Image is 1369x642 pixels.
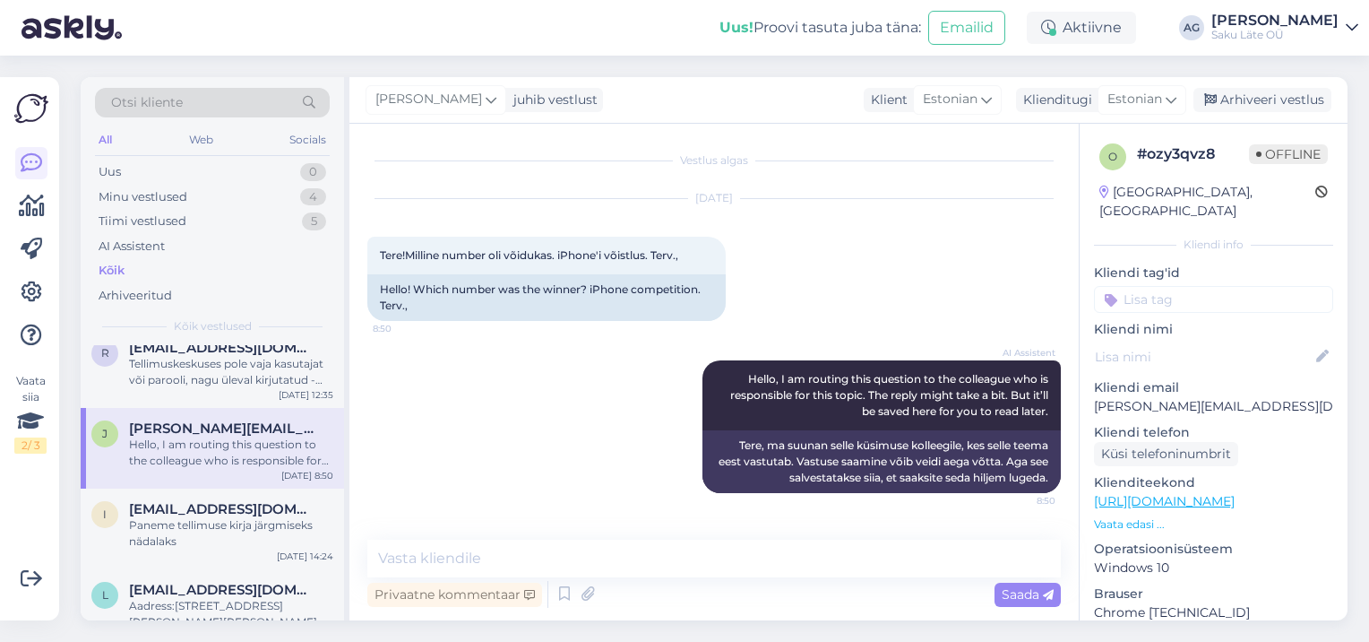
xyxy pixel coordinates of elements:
div: Kõik [99,262,125,280]
div: Klient [864,91,908,109]
span: L [102,588,108,602]
div: AI Assistent [99,238,165,256]
div: 0 [300,163,326,181]
a: [PERSON_NAME]Saku Läte OÜ [1211,13,1358,42]
span: Estonian [1107,90,1162,109]
div: AG [1179,15,1204,40]
span: I [103,508,107,521]
div: Tellimuskeskuses pole vaja kasutajat või parooli, nagu üleval kirjutatud - dubleerin igaks juhuks... [129,356,333,388]
p: Windows 10 [1094,559,1333,577]
p: Operatsioonisüsteem [1094,540,1333,559]
div: Hello, I am routing this question to the colleague who is responsible for this topic. The reply m... [129,437,333,469]
button: Emailid [928,11,1005,45]
span: 8:50 [988,494,1055,508]
p: Kliendi tag'id [1094,264,1333,282]
div: [DATE] [367,190,1061,206]
a: [URL][DOMAIN_NAME] [1094,493,1235,509]
div: [GEOGRAPHIC_DATA], [GEOGRAPHIC_DATA] [1099,183,1315,221]
div: Klienditugi [1016,91,1092,109]
div: Kliendi info [1094,237,1333,253]
span: Otsi kliente [111,93,183,112]
div: Hello! Which number was the winner? iPhone competition. Terv., [367,274,726,321]
div: [PERSON_NAME] [1211,13,1339,28]
p: Vaata edasi ... [1094,516,1333,533]
b: Uus! [719,19,753,36]
div: # ozy3qvz8 [1137,143,1249,165]
p: Kliendi email [1094,378,1333,397]
span: J [102,427,108,440]
div: Vaata siia [14,373,47,454]
span: Estonian [923,90,977,109]
div: juhib vestlust [506,91,598,109]
span: Saada [1002,586,1054,603]
div: [DATE] 8:50 [281,469,333,482]
div: Privaatne kommentaar [367,583,542,607]
input: Lisa tag [1094,286,1333,313]
p: Klienditeekond [1094,473,1333,492]
div: Tiimi vestlused [99,213,186,230]
span: Infonellipak@gmail.com [129,501,315,517]
div: Proovi tasuta juba täna: [719,17,921,39]
div: [DATE] 12:35 [279,388,333,402]
div: Uus [99,163,121,181]
span: r [101,346,109,360]
div: 2 / 3 [14,438,47,454]
p: Chrome [TECHNICAL_ID] [1094,603,1333,622]
div: Aktiivne [1027,12,1136,44]
img: Askly Logo [14,91,48,126]
span: [PERSON_NAME] [375,90,482,109]
input: Lisa nimi [1095,347,1313,367]
span: o [1108,150,1117,163]
p: [PERSON_NAME][EMAIL_ADDRESS][DOMAIN_NAME] [1094,397,1333,416]
span: reelika.vaiksaar@arcovara.com [129,340,315,356]
div: 5 [302,213,326,230]
div: Vestlus algas [367,152,1061,169]
div: Web [185,128,217,152]
div: Socials [286,128,330,152]
span: Tere!Milline number oli võidukas. iPhone'i võistlus. Terv., [380,248,678,262]
p: Brauser [1094,585,1333,603]
div: Arhiveeritud [99,287,172,305]
span: AI Assistent [988,346,1055,360]
div: Aadress:[STREET_ADDRESS][PERSON_NAME][PERSON_NAME] [129,598,333,630]
div: Paneme tellimuse kirja järgmiseks nädalaks [129,517,333,550]
span: Kõik vestlused [174,318,252,334]
div: Arhiveeri vestlus [1193,88,1331,112]
div: 4 [300,188,326,206]
span: Laurisusi1@gmail.com [129,582,315,598]
div: All [95,128,116,152]
p: Kliendi nimi [1094,320,1333,339]
span: 8:50 [373,322,440,335]
div: [DATE] 14:24 [277,550,333,563]
div: Küsi telefoninumbrit [1094,442,1238,466]
div: Tere, ma suunan selle küsimuse kolleegile, kes selle teema eest vastutab. Vastuse saamine võib ve... [702,430,1061,493]
p: Kliendi telefon [1094,423,1333,442]
span: Hello, I am routing this question to the colleague who is responsible for this topic. The reply m... [730,372,1051,418]
div: Saku Läte OÜ [1211,28,1339,42]
span: Offline [1249,144,1328,164]
div: Minu vestlused [99,188,187,206]
span: Jelena.parn@vertexestonia.eu [129,421,315,437]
